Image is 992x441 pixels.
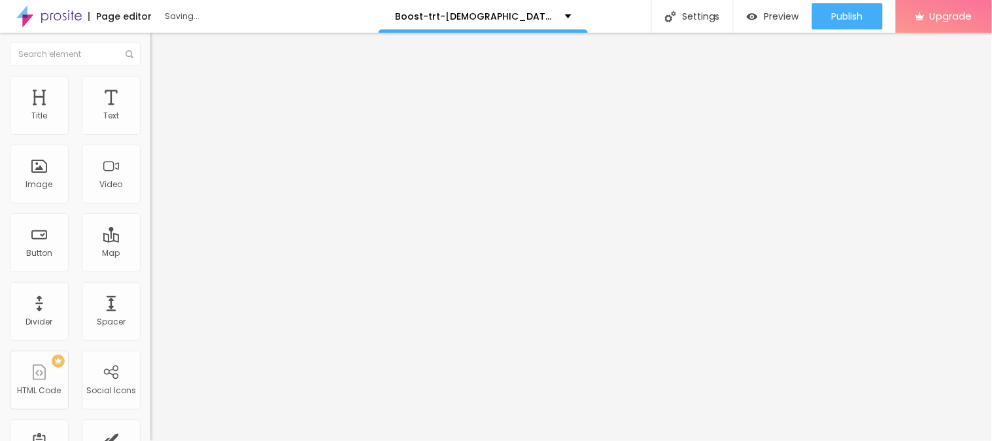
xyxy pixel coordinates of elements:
div: Title [31,111,47,120]
img: Icone [126,50,133,58]
span: Upgrade [930,10,972,22]
iframe: Editor [150,33,992,441]
span: Preview [764,11,799,22]
div: Button [26,249,52,258]
div: Saving... [165,12,315,20]
div: Social Icons [86,386,136,395]
button: Publish [812,3,883,29]
img: Icone [665,11,676,22]
div: Video [100,180,123,189]
span: Publish [832,11,863,22]
button: Preview [734,3,812,29]
img: view-1.svg [747,11,758,22]
div: Image [26,180,53,189]
input: Search element [10,43,141,66]
div: Spacer [97,317,126,326]
div: Text [103,111,119,120]
div: HTML Code [18,386,61,395]
div: Divider [26,317,53,326]
p: Boost-trt-[DEMOGRAPHIC_DATA][MEDICAL_DATA]-Gummies [395,12,555,21]
div: Map [103,249,120,258]
div: Page editor [88,12,152,21]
